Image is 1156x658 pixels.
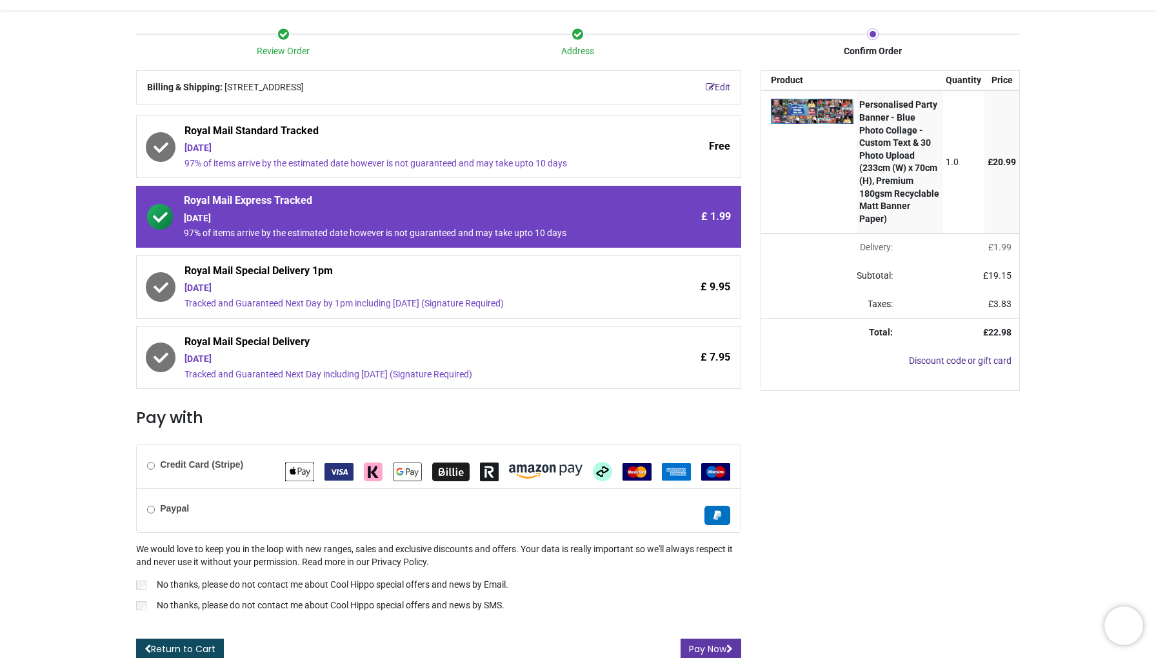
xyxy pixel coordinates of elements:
img: Apple Pay [285,463,314,481]
span: 1.99 [993,242,1011,252]
div: [DATE] [184,282,621,295]
img: American Express [662,463,691,481]
div: 97% of items arrive by the estimated date however is not guaranteed and may take upto 10 days [184,227,621,240]
span: 19.15 [988,270,1011,281]
span: Apple Pay [285,466,314,476]
span: £ [988,242,1011,252]
input: No thanks, please do not contact me about Cool Hippo special offers and news by Email. [136,581,146,590]
span: £ 9.95 [701,280,730,294]
div: 1.0 [946,156,981,169]
span: Maestro [701,466,730,476]
div: [DATE] [184,212,621,225]
span: Royal Mail Special Delivery 1pm [184,264,621,282]
span: Paypal [704,510,730,520]
strong: Total: [869,327,893,337]
span: Billie [432,466,470,476]
span: 20.99 [993,157,1016,167]
span: Google Pay [393,466,422,476]
img: VISA [324,463,354,481]
img: MasterCard [623,463,652,481]
span: American Express [662,466,691,476]
div: Review Order [136,45,431,58]
span: Royal Mail Standard Tracked [184,124,621,142]
span: VISA [324,466,354,476]
b: Credit Card (Stripe) [160,459,243,470]
span: Klarna [364,466,383,476]
div: Confirm Order [725,45,1020,58]
th: Price [984,71,1019,90]
span: MasterCard [623,466,652,476]
span: Royal Mail Express Tracked [184,194,621,212]
span: Amazon Pay [509,466,583,476]
img: Billie [432,463,470,481]
span: [STREET_ADDRESS] [224,81,304,94]
td: Taxes: [761,290,901,319]
img: Klarna [364,463,383,481]
p: No thanks, please do not contact me about Cool Hippo special offers and news by Email. [157,579,508,592]
div: [DATE] [184,353,621,366]
span: £ [988,157,1016,167]
span: Afterpay Clearpay [593,466,612,476]
img: Google Pay [393,463,422,481]
span: 3.83 [993,299,1011,309]
input: Credit Card (Stripe) [147,462,155,470]
th: Quantity [943,71,985,90]
strong: Personalised Party Banner - Blue Photo Collage - Custom Text & 30 Photo Upload (233cm (W) x 70cm ... [859,99,939,223]
img: Maestro [701,463,730,481]
div: Tracked and Guaranteed Next Day by 1pm including [DATE] (Signature Required) [184,297,621,310]
span: £ [988,299,1011,309]
input: Paypal [147,506,155,513]
strong: £ [983,327,1011,337]
img: Revolut Pay [480,463,499,481]
a: Discount code or gift card [909,355,1011,366]
p: No thanks, please do not contact me about Cool Hippo special offers and news by SMS. [157,599,504,612]
div: [DATE] [184,142,621,155]
td: Subtotal: [761,262,901,290]
th: Product [761,71,857,90]
img: Paypal [704,506,730,525]
td: Delivery will be updated after choosing a new delivery method [761,234,901,262]
div: 97% of items arrive by the estimated date however is not guaranteed and may take upto 10 days [184,157,621,170]
span: Revolut Pay [480,466,499,476]
div: Address [431,45,726,58]
b: Paypal [160,503,189,513]
b: Billing & Shipping: [147,82,223,92]
img: AtPmvzRFWm2xt4zu3wn81KH2vBcf8Qt8VZmFc6UV4xh4qj+mebowGg8jxVsPziYM8K6dWri+NT9SmdxVS7N1i8wmAEqXoOtui... [771,99,853,123]
span: 22.98 [988,327,1011,337]
span: £ [983,270,1011,281]
span: Free [709,139,730,154]
div: We would love to keep you in the loop with new ranges, sales and exclusive discounts and offers. ... [136,543,741,614]
img: Amazon Pay [509,464,583,479]
img: Afterpay Clearpay [593,462,612,481]
input: No thanks, please do not contact me about Cool Hippo special offers and news by SMS. [136,601,146,610]
span: £ 1.99 [701,210,731,224]
a: Edit [706,81,730,94]
iframe: Brevo live chat [1104,606,1143,645]
div: Tracked and Guaranteed Next Day including [DATE] (Signature Required) [184,368,621,381]
span: £ 7.95 [701,350,730,364]
h3: Pay with [136,407,741,429]
span: Royal Mail Special Delivery [184,335,621,353]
